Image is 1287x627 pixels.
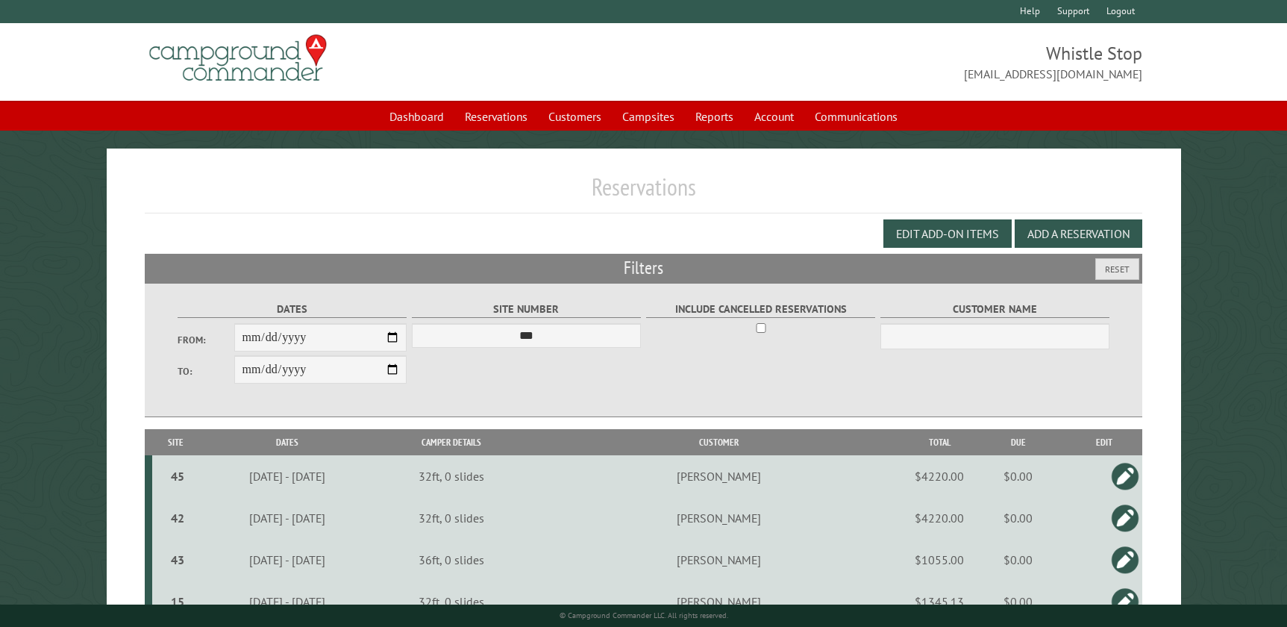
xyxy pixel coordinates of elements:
[527,497,909,539] td: [PERSON_NAME]
[375,497,527,539] td: 32ft, 0 slides
[1067,429,1142,455] th: Edit
[539,102,610,131] a: Customers
[613,102,683,131] a: Campsites
[686,102,742,131] a: Reports
[909,429,969,455] th: Total
[745,102,803,131] a: Account
[152,429,199,455] th: Site
[1095,258,1139,280] button: Reset
[969,497,1067,539] td: $0.00
[806,102,906,131] a: Communications
[456,102,536,131] a: Reservations
[375,581,527,623] td: 32ft, 0 slides
[644,41,1142,83] span: Whistle Stop [EMAIL_ADDRESS][DOMAIN_NAME]
[527,455,909,497] td: [PERSON_NAME]
[158,511,197,525] div: 42
[969,455,1067,497] td: $0.00
[909,539,969,581] td: $1055.00
[145,29,331,87] img: Campground Commander
[200,429,375,455] th: Dates
[158,594,197,609] div: 15
[381,102,453,131] a: Dashboard
[158,552,197,567] div: 43
[1015,219,1142,248] button: Add a Reservation
[202,469,373,484] div: [DATE] - [DATE]
[880,301,1110,318] label: Customer Name
[412,301,642,318] label: Site Number
[145,254,1142,282] h2: Filters
[527,539,909,581] td: [PERSON_NAME]
[202,594,373,609] div: [DATE] - [DATE]
[969,429,1067,455] th: Due
[202,552,373,567] div: [DATE] - [DATE]
[560,611,728,620] small: © Campground Commander LLC. All rights reserved.
[375,429,527,455] th: Camper Details
[178,364,235,378] label: To:
[375,539,527,581] td: 36ft, 0 slides
[375,455,527,497] td: 32ft, 0 slides
[909,455,969,497] td: $4220.00
[178,333,235,347] label: From:
[883,219,1012,248] button: Edit Add-on Items
[202,511,373,525] div: [DATE] - [DATE]
[646,301,876,318] label: Include Cancelled Reservations
[909,497,969,539] td: $4220.00
[178,301,407,318] label: Dates
[527,581,909,623] td: [PERSON_NAME]
[969,581,1067,623] td: $0.00
[158,469,197,484] div: 45
[527,429,909,455] th: Customer
[969,539,1067,581] td: $0.00
[145,172,1142,213] h1: Reservations
[909,581,969,623] td: $1345.13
